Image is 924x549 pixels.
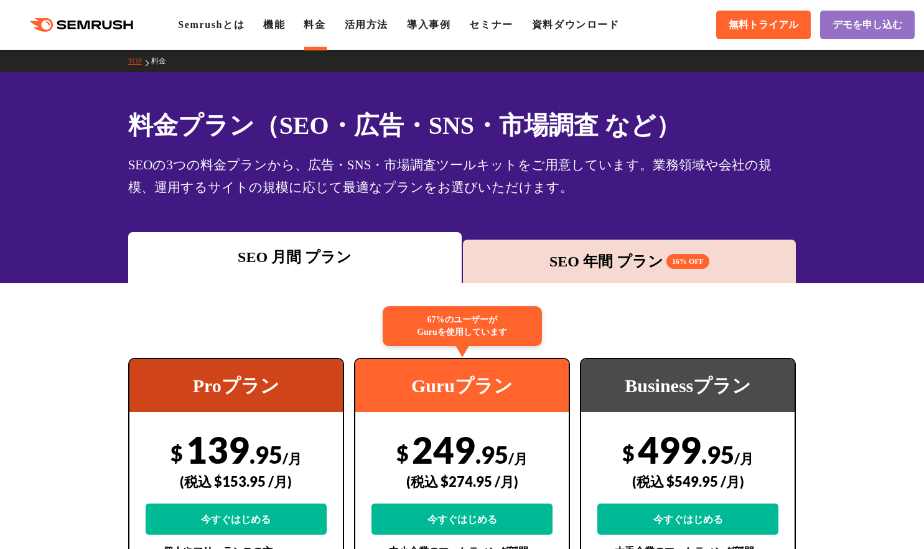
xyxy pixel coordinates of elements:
[128,107,796,144] h1: 料金プラン（SEO・広告・SNS・市場調査 など）
[355,359,569,412] div: Guruプラン
[263,19,285,30] a: 機能
[134,246,455,268] div: SEO 月間 プラン
[666,254,709,269] span: 16% OFF
[833,19,902,32] span: デモを申し込む
[581,359,795,412] div: Businessプラン
[475,440,508,469] span: .95
[282,450,302,467] span: /月
[250,440,282,469] span: .95
[734,450,754,467] span: /月
[396,440,409,466] span: $
[532,19,620,30] a: 資料ダウンロード
[146,459,327,504] div: (税込 $153.95 /月)
[178,19,245,30] a: Semrushとは
[170,440,183,466] span: $
[622,440,635,466] span: $
[469,250,790,273] div: SEO 年間 プラン
[508,450,528,467] span: /月
[820,11,915,39] a: デモを申し込む
[371,428,553,535] div: 249
[146,428,327,535] div: 139
[597,459,778,504] div: (税込 $549.95 /月)
[701,440,734,469] span: .95
[304,19,325,30] a: 料金
[597,504,778,535] a: 今すぐはじめる
[716,11,811,39] a: 無料トライアル
[151,57,175,65] a: 料金
[128,154,796,199] div: SEOの3つの料金プランから、広告・SNS・市場調査ツールキットをご用意しています。業務領域や会社の規模、運用するサイトの規模に応じて最適なプランをお選びいただけます。
[729,19,798,32] span: 無料トライアル
[128,57,151,65] a: TOP
[371,459,553,504] div: (税込 $274.95 /月)
[469,19,513,30] a: セミナー
[407,19,450,30] a: 導入事例
[371,504,553,535] a: 今すぐはじめる
[345,19,388,30] a: 活用方法
[146,504,327,535] a: 今すぐはじめる
[597,428,778,535] div: 499
[129,359,343,412] div: Proプラン
[383,306,542,346] div: 67%のユーザーが Guruを使用しています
